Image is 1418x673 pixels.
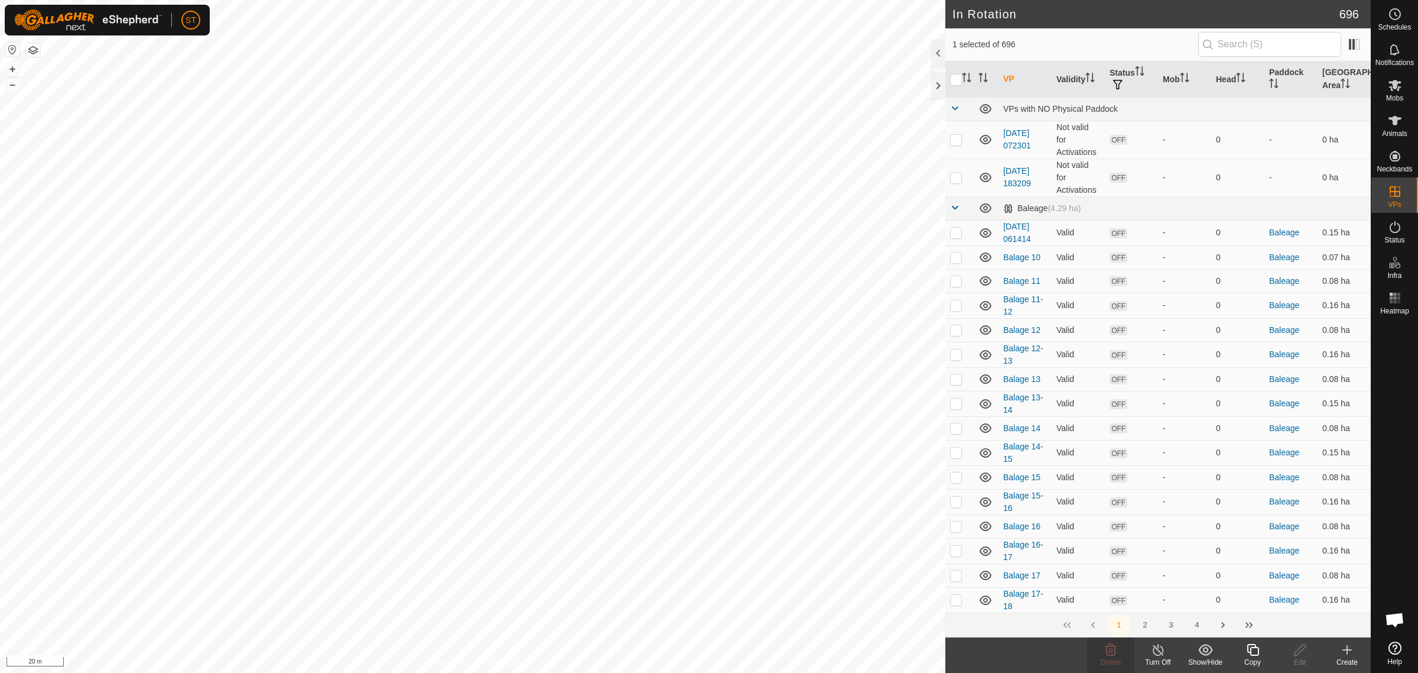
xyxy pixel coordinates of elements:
[1052,293,1105,318] td: Valid
[1163,299,1206,312] div: -
[1110,473,1127,483] span: OFF
[1323,657,1371,668] div: Create
[1339,5,1359,23] span: 696
[1110,497,1127,507] span: OFF
[1052,62,1105,98] th: Validity
[1211,158,1264,196] td: 0
[1236,75,1245,84] p-sorticon: Activate to sort
[1052,220,1105,245] td: Valid
[1163,373,1206,386] div: -
[1158,62,1211,98] th: Mob
[1003,442,1043,464] a: Balage 14-15
[1110,448,1127,458] span: OFF
[1318,489,1371,515] td: 0.16 ha
[1110,276,1127,286] span: OFF
[1388,201,1401,208] span: VPs
[1052,391,1105,416] td: Valid
[1052,587,1105,613] td: Valid
[1003,128,1031,150] a: [DATE] 072301
[1211,465,1264,489] td: 0
[1135,68,1144,77] p-sorticon: Activate to sort
[1198,32,1341,57] input: Search (S)
[1163,397,1206,410] div: -
[1269,423,1299,433] a: Baleage
[1211,613,1235,637] button: Next Page
[1211,587,1264,613] td: 0
[1133,613,1157,637] button: 2
[1052,342,1105,367] td: Valid
[1211,391,1264,416] td: 0
[1264,121,1318,158] td: -
[1048,203,1081,213] span: (4.29 ha)
[1110,522,1127,532] span: OFF
[1003,276,1040,286] a: Balage 11
[1269,300,1299,310] a: Baleage
[1110,228,1127,238] span: OFF
[1211,318,1264,342] td: 0
[1182,657,1229,668] div: Show/Hide
[1003,295,1043,316] a: Balage 11-12
[1163,471,1206,484] div: -
[1318,220,1371,245] td: 0.15 ha
[1003,253,1040,262] a: Balage 10
[1211,62,1264,98] th: Head
[1382,130,1407,137] span: Animals
[1003,393,1043,415] a: Balage 13-14
[1110,546,1127,556] span: OFF
[1229,657,1276,668] div: Copy
[952,7,1339,21] h2: In Rotation
[1269,448,1299,457] a: Baleage
[1318,367,1371,391] td: 0.08 ha
[1318,416,1371,440] td: 0.08 ha
[1052,489,1105,515] td: Valid
[1318,538,1371,564] td: 0.16 ha
[1211,342,1264,367] td: 0
[1052,158,1105,196] td: Not valid for Activations
[1318,318,1371,342] td: 0.08 ha
[1211,538,1264,564] td: 0
[1163,227,1206,239] div: -
[1085,75,1095,84] p-sorticon: Activate to sort
[1052,245,1105,269] td: Valid
[1211,367,1264,391] td: 0
[1211,220,1264,245] td: 0
[1269,595,1299,604] a: Baleage
[1003,540,1043,562] a: Balage 16-17
[1110,423,1127,433] span: OFF
[1003,589,1043,611] a: Balage 17-18
[1318,269,1371,293] td: 0.08 ha
[1163,134,1206,146] div: -
[1269,276,1299,286] a: Baleage
[1105,62,1158,98] th: Status
[962,75,971,84] p-sorticon: Activate to sort
[1318,121,1371,158] td: 0 ha
[1341,80,1350,90] p-sorticon: Activate to sort
[1371,637,1418,670] a: Help
[1318,391,1371,416] td: 0.15 ha
[1211,269,1264,293] td: 0
[1110,253,1127,263] span: OFF
[1107,613,1131,637] button: 1
[1180,75,1189,84] p-sorticon: Activate to sort
[952,38,1198,51] span: 1 selected of 696
[1163,348,1206,361] div: -
[1276,657,1323,668] div: Edit
[1269,228,1299,237] a: Baleage
[1110,571,1127,581] span: OFF
[1163,594,1206,606] div: -
[1052,269,1105,293] td: Valid
[1211,416,1264,440] td: 0
[1375,59,1414,66] span: Notifications
[1003,571,1040,580] a: Balage 17
[1318,293,1371,318] td: 0.16 ha
[1377,166,1412,173] span: Neckbands
[5,62,19,76] button: +
[426,658,470,668] a: Privacy Policy
[1003,344,1043,365] a: Balage 12-13
[5,77,19,92] button: –
[1211,440,1264,465] td: 0
[1269,497,1299,506] a: Baleage
[1269,325,1299,335] a: Baleage
[1318,465,1371,489] td: 0.08 ha
[1003,491,1043,513] a: Balage 15-16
